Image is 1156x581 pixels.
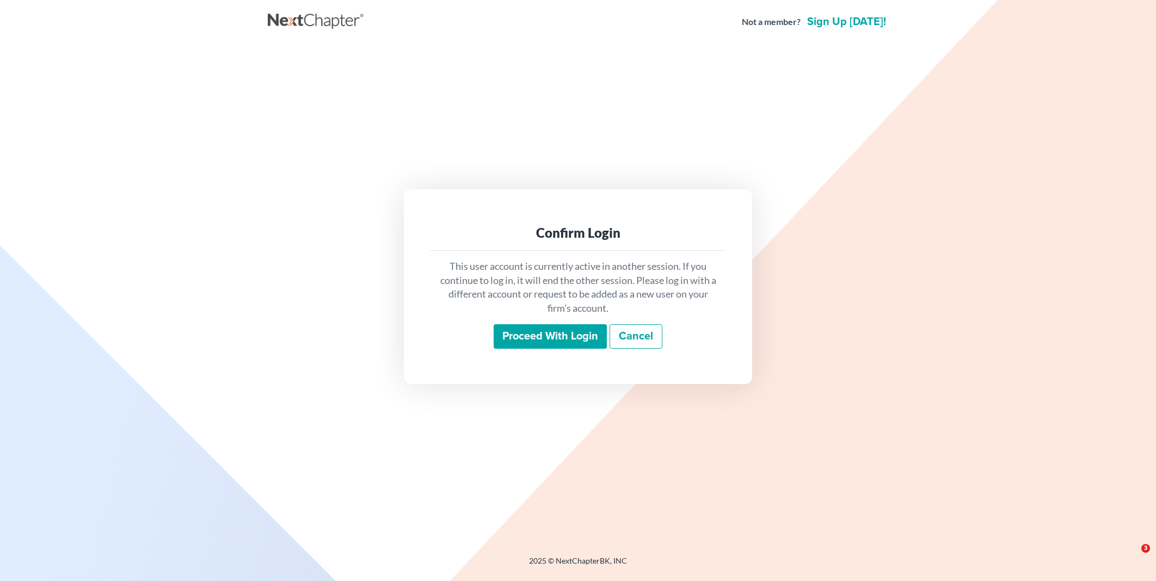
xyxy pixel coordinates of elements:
input: Proceed with login [494,324,607,349]
div: Confirm Login [439,224,717,242]
a: Sign up [DATE]! [805,16,888,27]
div: 2025 © NextChapterBK, INC [268,555,888,575]
p: This user account is currently active in another session. If you continue to log in, it will end ... [439,259,717,316]
iframe: Intercom live chat [1119,544,1145,570]
strong: Not a member? [742,16,801,28]
a: Cancel [610,324,662,349]
span: 3 [1141,544,1150,553]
